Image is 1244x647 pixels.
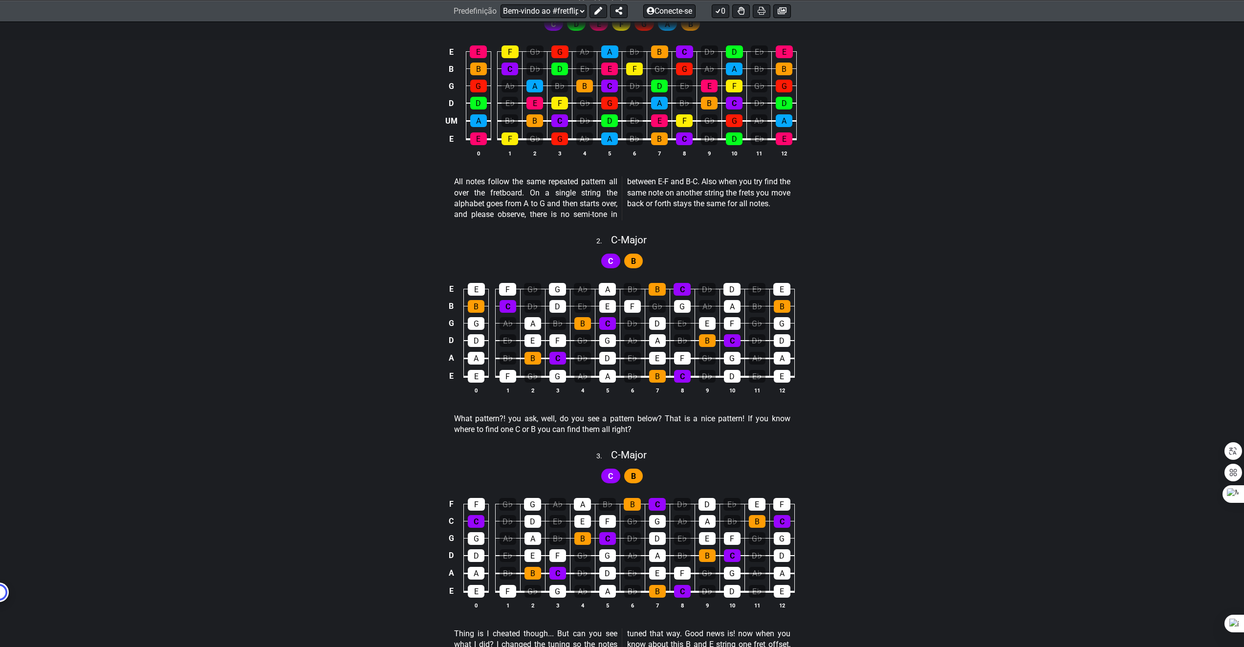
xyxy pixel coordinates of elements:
div: G♭ [576,97,593,109]
div: C [502,63,518,75]
span: First enable full edit mode to edit [641,17,647,31]
div: D♭ [701,45,718,58]
font: 2 [533,151,536,157]
div: C [774,515,790,528]
td: E [445,582,457,601]
div: E♭ [624,352,641,365]
div: E [599,300,616,313]
div: F [468,498,485,511]
div: A [599,370,616,383]
div: E [470,132,487,145]
div: G [774,532,790,545]
div: G♭ [749,317,765,330]
button: 0 [712,4,729,18]
div: A [526,80,543,92]
span: First enable full edit mode to edit [597,17,601,31]
div: A [601,132,618,145]
div: A♭ [626,97,643,109]
div: B [701,97,718,109]
th: 4 [570,385,595,395]
div: D♭ [699,370,716,383]
font: 9 [708,151,711,157]
div: B [699,334,716,347]
div: F [724,317,741,330]
div: B [576,80,593,92]
div: E♭ [749,370,765,383]
div: B♭ [549,317,566,330]
div: D [468,549,484,562]
div: C [724,549,741,562]
span: C - Major [611,449,647,461]
div: A♭ [749,352,765,365]
div: E♭ [723,498,741,511]
div: F [726,80,742,92]
span: First enable full edit mode to edit [631,469,636,483]
font: 1 [508,151,511,157]
div: E [524,334,541,347]
div: B [524,352,541,365]
div: D♭ [624,532,641,545]
button: Editar predefinição [589,4,607,18]
div: B♭ [749,300,765,313]
div: D [698,498,716,511]
div: B♭ [599,498,616,511]
span: C - Major [611,234,647,246]
div: B♭ [624,585,641,598]
td: B [445,298,457,315]
div: A♭ [576,45,593,58]
div: D [551,63,568,75]
div: E [526,97,543,109]
div: C [601,80,618,92]
div: B♭ [624,283,641,296]
div: D [468,334,484,347]
div: G [599,549,616,562]
div: A [524,532,541,545]
div: D [724,370,741,383]
th: 7 [645,385,670,395]
div: A♭ [749,567,765,580]
span: First enable full edit mode to edit [551,17,556,31]
div: F [624,300,641,313]
div: A [774,352,790,365]
div: G♭ [524,585,541,598]
div: A♭ [574,585,591,598]
div: A [599,283,616,296]
div: E [773,283,790,296]
div: A♭ [549,498,566,511]
div: G [676,63,693,75]
div: E [651,114,668,127]
div: G♭ [574,334,591,347]
div: D [649,317,666,330]
div: D [774,549,790,562]
div: A♭ [502,80,518,92]
th: 9 [695,385,720,395]
div: E [699,532,716,545]
div: G♭ [749,532,765,545]
font: G [449,82,454,91]
div: B [574,532,591,545]
div: B♭ [676,97,693,109]
div: A [699,515,716,528]
div: B♭ [674,549,691,562]
div: D♭ [749,334,765,347]
div: B♭ [500,352,516,365]
div: E♭ [674,532,691,545]
font: 5 [608,151,611,157]
div: G [601,97,618,109]
font: Conecte-se [655,6,692,16]
font: 4 [583,151,586,157]
p: What pattern?! you ask, well, do you see a pattern below? That is a nice pattern! If you know whe... [454,413,790,435]
font: 6 [633,151,636,157]
div: A♭ [701,63,718,75]
div: B♭ [724,515,741,528]
font: 0 [721,6,725,16]
div: A [726,63,742,75]
div: G [468,532,484,545]
font: 0 [477,151,480,157]
div: G♭ [699,567,716,580]
div: E [774,370,790,383]
div: D♭ [524,300,541,313]
div: A♭ [500,532,516,545]
font: 7 [658,151,661,157]
div: C [676,132,693,145]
